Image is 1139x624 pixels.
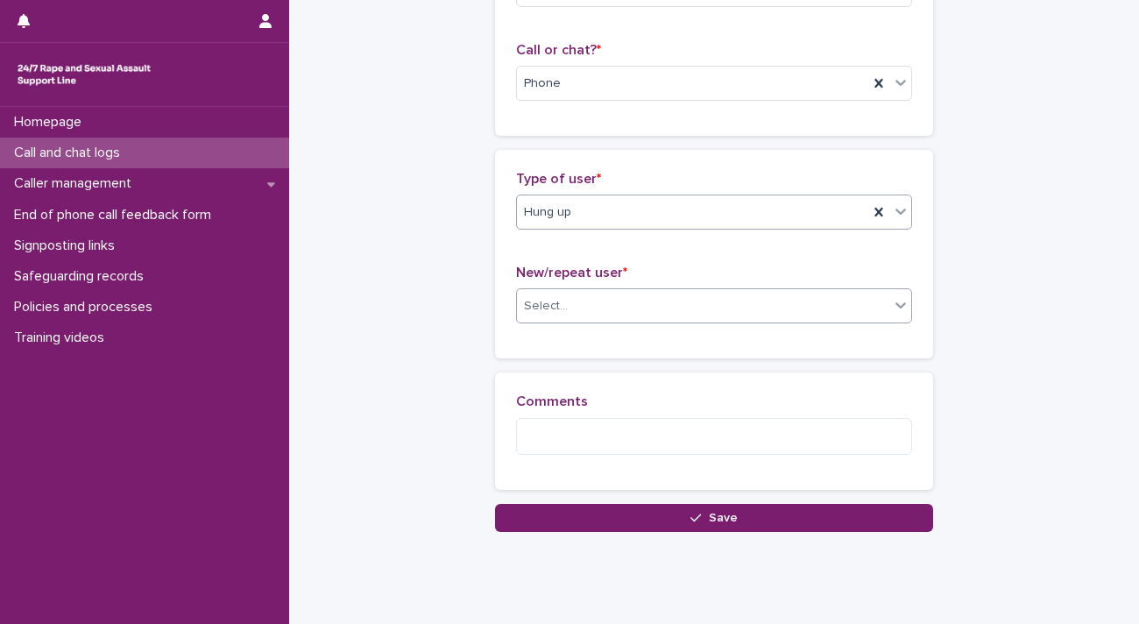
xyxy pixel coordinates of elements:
[7,238,129,254] p: Signposting links
[7,145,134,161] p: Call and chat logs
[516,43,601,57] span: Call or chat?
[7,114,96,131] p: Homepage
[14,57,154,92] img: rhQMoQhaT3yELyF149Cw
[7,299,166,316] p: Policies and processes
[7,175,145,192] p: Caller management
[7,330,118,346] p: Training videos
[524,74,561,93] span: Phone
[709,512,738,524] span: Save
[7,268,158,285] p: Safeguarding records
[495,504,933,532] button: Save
[516,394,588,408] span: Comments
[7,207,225,223] p: End of phone call feedback form
[524,203,571,222] span: Hung up
[524,297,568,316] div: Select...
[516,172,601,186] span: Type of user
[516,266,627,280] span: New/repeat user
